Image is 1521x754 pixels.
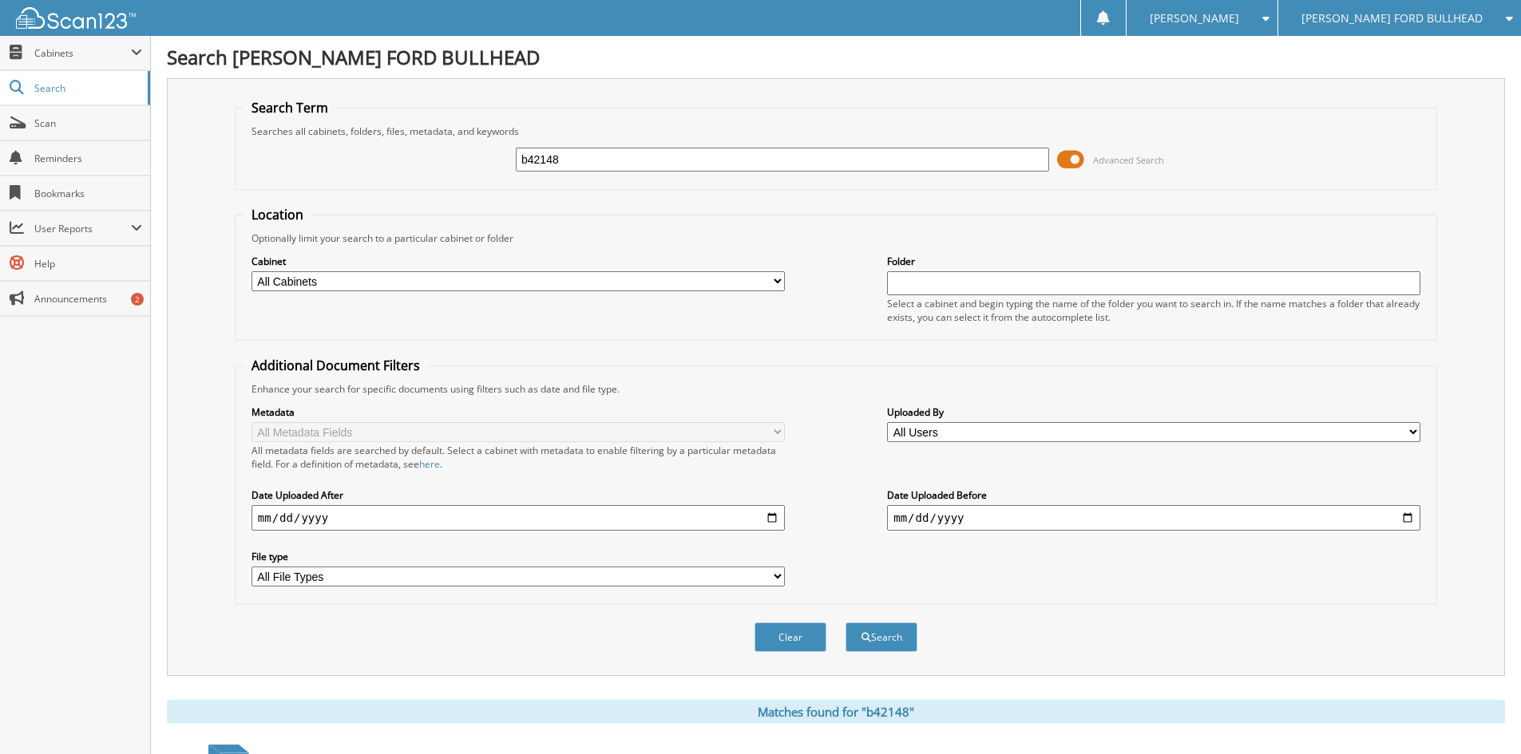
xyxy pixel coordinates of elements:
[244,382,1428,396] div: Enhance your search for specific documents using filters such as date and file type.
[167,700,1505,724] div: Matches found for "b42148"
[34,116,142,130] span: Scan
[887,488,1420,502] label: Date Uploaded Before
[34,222,131,235] span: User Reports
[252,505,785,531] input: start
[34,46,131,60] span: Cabinets
[252,550,785,563] label: File type
[244,231,1428,245] div: Optionally limit your search to a particular cabinet or folder
[1301,14,1483,23] span: [PERSON_NAME] FORD BULLHEAD
[244,124,1428,138] div: Searches all cabinets, folders, files, metadata, and keywords
[252,444,785,471] div: All metadata fields are searched by default. Select a cabinet with metadata to enable filtering b...
[34,81,140,95] span: Search
[887,255,1420,268] label: Folder
[34,292,142,306] span: Announcements
[846,622,917,652] button: Search
[244,206,311,223] legend: Location
[887,297,1420,324] div: Select a cabinet and begin typing the name of the folder you want to search in. If the name match...
[887,405,1420,419] label: Uploaded By
[755,622,826,652] button: Clear
[16,7,136,29] img: scan123-logo-white.svg
[131,293,144,306] div: 2
[252,405,785,419] label: Metadata
[34,257,142,270] span: Help
[252,488,785,502] label: Date Uploaded After
[1093,154,1164,166] span: Advanced Search
[419,457,440,471] a: here
[167,44,1505,70] h1: Search [PERSON_NAME] FORD BULLHEAD
[34,187,142,200] span: Bookmarks
[252,255,785,268] label: Cabinet
[1150,14,1239,23] span: [PERSON_NAME]
[244,99,336,116] legend: Search Term
[244,357,428,374] legend: Additional Document Filters
[34,152,142,165] span: Reminders
[887,505,1420,531] input: end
